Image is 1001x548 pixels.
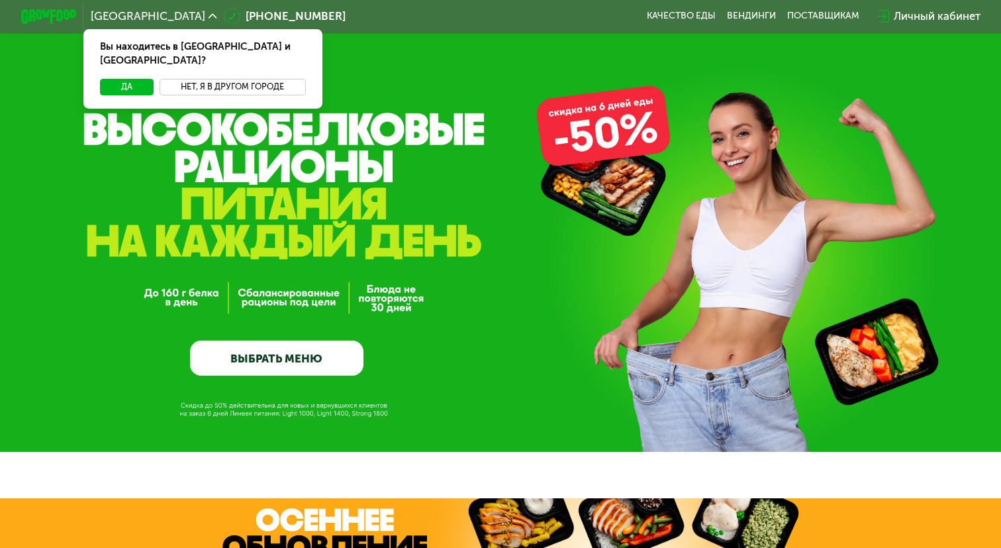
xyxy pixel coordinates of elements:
a: [PHONE_NUMBER] [224,8,346,25]
a: Вендинги [727,11,776,22]
button: Нет, я в другом городе [160,79,306,95]
div: поставщикам [787,11,859,22]
button: Да [100,79,154,95]
a: Качество еды [647,11,716,22]
div: Личный кабинет [894,8,980,25]
a: ВЫБРАТЬ МЕНЮ [190,341,363,375]
span: [GEOGRAPHIC_DATA] [91,11,205,22]
div: Вы находитесь в [GEOGRAPHIC_DATA] и [GEOGRAPHIC_DATA]? [83,29,322,80]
